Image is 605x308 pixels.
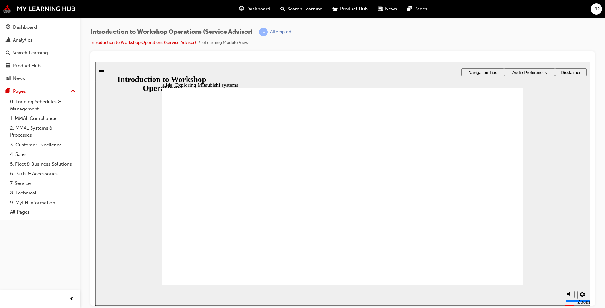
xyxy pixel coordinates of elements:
span: guage-icon [6,25,10,30]
input: volume [470,237,510,242]
button: Pages [3,86,78,97]
span: pages-icon [407,5,412,13]
label: Zoom to fit [482,237,494,256]
a: 3. Customer Excellence [8,140,78,150]
a: All Pages [8,207,78,217]
a: pages-iconPages [402,3,432,15]
span: Pages [414,5,427,13]
a: search-iconSearch Learning [275,3,328,15]
span: search-icon [280,5,285,13]
span: guage-icon [239,5,244,13]
img: mmal [3,5,76,13]
a: Dashboard [3,21,78,33]
span: chart-icon [6,38,10,43]
div: Pages [13,88,26,95]
button: Audio Preferences [409,7,459,15]
a: 4. Sales [8,150,78,159]
a: 1. MMAL Compliance [8,114,78,123]
a: Introduction to Workshop Operations (Service Advisor) [90,40,196,45]
button: DashboardAnalyticsSearch LearningProduct HubNews [3,20,78,86]
div: News [13,75,25,82]
div: Analytics [13,37,32,44]
a: 5. Fleet & Business Solutions [8,159,78,169]
div: Attempted [270,29,291,35]
a: Product Hub [3,60,78,72]
button: Settings [482,229,492,237]
a: 9. MyLH Information [8,198,78,208]
span: pages-icon [6,89,10,94]
span: news-icon [6,76,10,81]
a: 0. Training Schedules & Management [8,97,78,114]
a: guage-iconDashboard [234,3,275,15]
span: car-icon [6,63,10,69]
span: search-icon [6,50,10,56]
div: Dashboard [13,24,37,31]
button: Disclaimer [459,7,491,15]
a: 8. Technical [8,188,78,198]
a: car-iconProduct Hub [328,3,373,15]
span: PD [593,5,600,13]
a: News [3,73,78,84]
a: 7. Service [8,179,78,188]
a: Search Learning [3,47,78,59]
div: Search Learning [13,49,48,56]
a: Analytics [3,34,78,46]
span: learningRecordVerb_ATTEMPT-icon [259,28,268,36]
div: misc controls [466,224,491,244]
span: Navigation Tips [373,9,401,13]
span: Product Hub [340,5,368,13]
div: Product Hub [13,62,41,69]
span: | [255,28,256,36]
span: News [385,5,397,13]
span: up-icon [71,87,75,95]
span: Introduction to Workshop Operations (Service Advisor) [90,28,253,36]
a: news-iconNews [373,3,402,15]
span: Audio Preferences [417,9,452,13]
a: 2. MMAL Systems & Processes [8,123,78,140]
span: car-icon [333,5,337,13]
span: Search Learning [287,5,323,13]
button: Mute (Ctrl+Alt+M) [469,229,479,236]
span: news-icon [378,5,383,13]
span: prev-icon [69,295,74,303]
span: Dashboard [246,5,270,13]
button: PD [591,3,602,15]
button: Navigation Tips [366,7,409,15]
li: eLearning Module View [202,39,249,46]
a: 6. Parts & Accessories [8,169,78,179]
span: Disclaimer [465,9,485,13]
